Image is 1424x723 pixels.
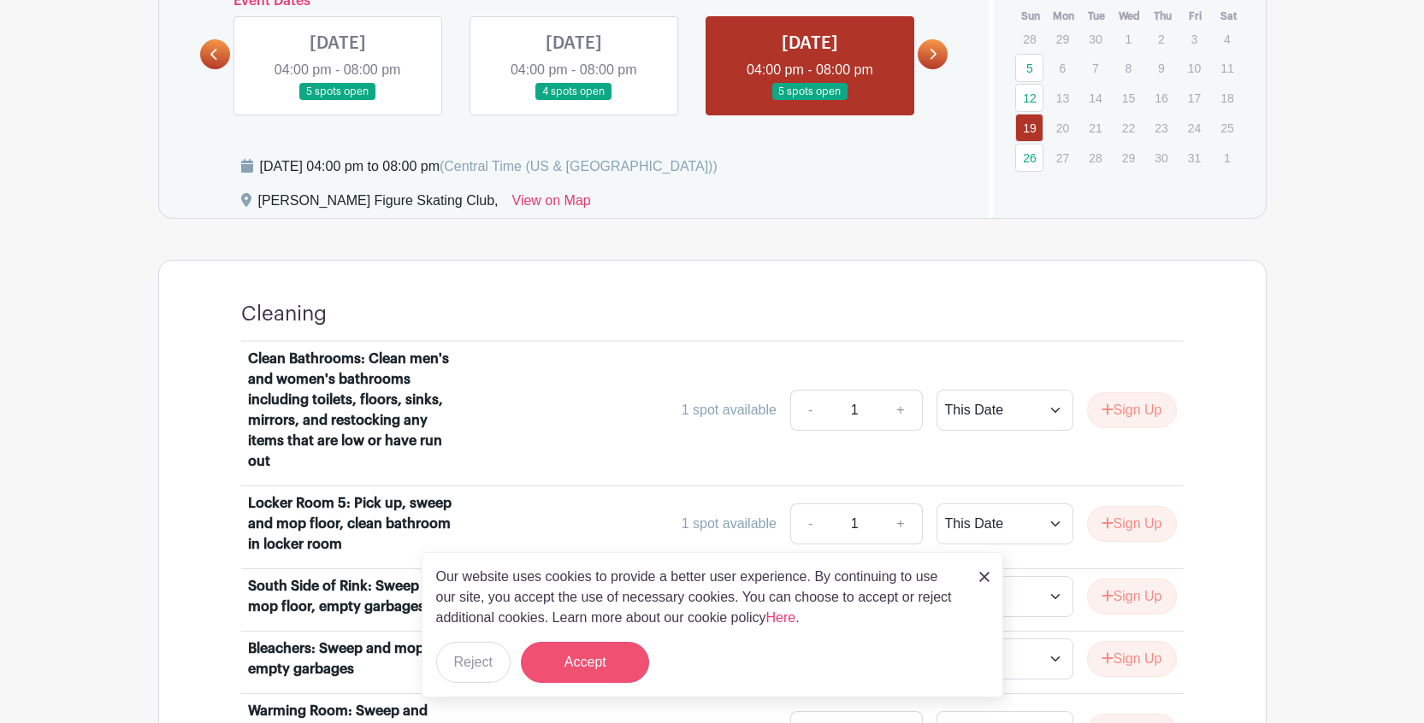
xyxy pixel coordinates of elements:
button: Sign Up [1087,641,1177,677]
p: 7 [1081,55,1109,81]
p: 30 [1081,26,1109,52]
p: 29 [1114,144,1143,171]
th: Thu [1146,8,1179,25]
img: close_button-5f87c8562297e5c2d7936805f587ecaba9071eb48480494691a3f1689db116b3.svg [979,572,990,582]
div: Bleachers: Sweep and mop, empty garbages [248,638,460,679]
p: 3 [1180,26,1208,52]
p: 25 [1213,115,1241,141]
div: 1 spot available [682,514,777,534]
th: Sat [1212,8,1245,25]
a: - [790,503,830,544]
div: 1 spot available [682,400,777,420]
p: 2 [1147,26,1175,52]
p: 11 [1213,55,1241,81]
a: - [790,390,830,431]
p: 14 [1081,85,1109,111]
div: Locker Room 5: Pick up, sweep and mop floor, clean bathroom in locker room [248,493,460,555]
button: Reject [436,642,511,683]
th: Mon [1048,8,1081,25]
p: 24 [1180,115,1208,141]
div: Clean Bathrooms: Clean men's and women's bathrooms including toilets, floors, sinks, mirrors, and... [248,349,460,472]
p: 17 [1180,85,1208,111]
h4: Cleaning [241,302,327,326]
p: 4 [1213,26,1241,52]
button: Accept [521,642,649,683]
a: + [879,390,922,431]
p: 29 [1049,26,1077,52]
p: 23 [1147,115,1175,141]
p: 8 [1114,55,1143,81]
p: 27 [1049,144,1077,171]
a: 5 [1015,54,1043,82]
th: Fri [1179,8,1213,25]
span: (Central Time (US & [GEOGRAPHIC_DATA])) [440,159,718,173]
button: Sign Up [1087,506,1177,542]
p: 21 [1081,115,1109,141]
th: Tue [1080,8,1114,25]
p: 6 [1049,55,1077,81]
p: 15 [1114,85,1143,111]
th: Wed [1114,8,1147,25]
p: 9 [1147,55,1175,81]
div: South Side of Rink: Sweep and mop floor, empty garbages [248,576,460,617]
button: Sign Up [1087,579,1177,614]
p: 1 [1213,144,1241,171]
p: 28 [1081,144,1109,171]
a: Here [766,610,796,625]
a: 19 [1015,114,1043,142]
p: Our website uses cookies to provide a better user experience. By continuing to use our site, you ... [436,567,961,628]
a: 26 [1015,144,1043,172]
p: 18 [1213,85,1241,111]
div: [PERSON_NAME] Figure Skating Club, [258,191,499,218]
p: 1 [1114,26,1143,52]
a: 12 [1015,84,1043,112]
a: View on Map [512,191,591,218]
p: 10 [1180,55,1208,81]
a: + [879,503,922,544]
p: 31 [1180,144,1208,171]
p: 20 [1049,115,1077,141]
p: 13 [1049,85,1077,111]
p: 22 [1114,115,1143,141]
p: 30 [1147,144,1175,171]
div: [DATE] 04:00 pm to 08:00 pm [260,156,718,177]
p: 28 [1015,26,1043,52]
p: 16 [1147,85,1175,111]
button: Sign Up [1087,392,1177,428]
th: Sun [1014,8,1048,25]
